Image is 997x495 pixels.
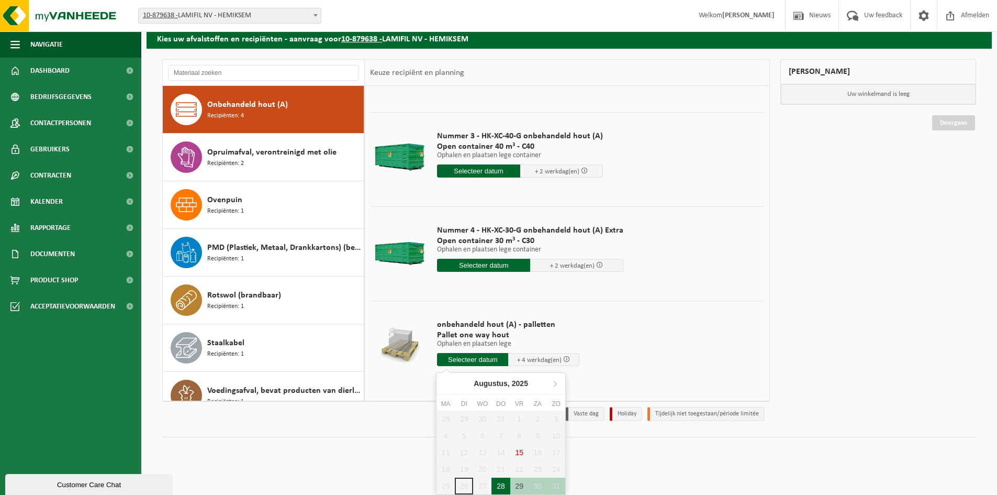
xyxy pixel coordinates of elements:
span: Dashboard [30,58,70,84]
div: vr [510,399,529,409]
input: Selecteer datum [437,259,530,272]
button: Onbehandeld hout (A) Recipiënten: 4 [163,86,364,134]
span: Pallet one way hout [437,330,579,340]
span: Recipiënten: 4 [207,111,244,121]
span: + 2 werkdag(en) [550,262,595,269]
iframe: chat widget [5,472,175,495]
span: 10-879638 - LAMIFIL NV - HEMIKSEM [138,8,321,24]
li: Tijdelijk niet toegestaan/période limitée [647,407,765,421]
tcxspan: Call 10-879638 - via 3CX [143,12,178,19]
span: Navigatie [30,31,63,58]
span: Product Shop [30,267,78,293]
span: + 4 werkdag(en) [517,357,562,364]
p: Ophalen en plaatsen lege [437,340,579,348]
button: PMD (Plastiek, Metaal, Drankkartons) (bedrijven) Recipiënten: 1 [163,229,364,277]
button: Voedingsafval, bevat producten van dierlijke oorsprong, onverpakt, categorie 3 Recipiënten: 1 [163,372,364,419]
div: di [455,399,473,409]
span: Nummer 3 - HK-XC-40-G onbehandeld hout (A) [437,131,603,141]
button: Opruimafval, verontreinigd met olie Recipiënten: 2 [163,134,364,181]
span: Recipiënten: 1 [207,397,244,407]
button: Rotswol (brandbaar) Recipiënten: 1 [163,277,364,324]
p: Uw winkelmand is leeg [781,84,976,104]
div: do [491,399,510,409]
a: Doorgaan [932,115,975,130]
strong: [PERSON_NAME] [722,12,775,19]
span: onbehandeld hout (A) - palletten [437,320,579,330]
div: Augustus, [469,375,532,392]
input: Selecteer datum [437,353,508,366]
span: Rapportage [30,215,71,241]
div: 29 [510,478,529,494]
span: Rotswol (brandbaar) [207,289,281,302]
li: Vaste dag [566,407,604,421]
tcxspan: Call 10-879638 - via 3CX [341,35,382,43]
h2: Kies uw afvalstoffen en recipiënten - aanvraag voor LAMIFIL NV - HEMIKSEM [147,28,992,48]
span: 10-879638 - LAMIFIL NV - HEMIKSEM [139,8,321,23]
span: Recipiënten: 1 [207,206,244,216]
span: Recipiënten: 1 [207,349,244,359]
span: Gebruikers [30,136,70,162]
span: Contracten [30,162,71,189]
p: Ophalen en plaatsen lege container [437,152,603,159]
span: Voedingsafval, bevat producten van dierlijke oorsprong, onverpakt, categorie 3 [207,384,361,397]
div: Keuze recipiënt en planning [365,60,469,86]
input: Selecteer datum [437,164,520,178]
input: Materiaal zoeken [168,65,359,81]
div: 28 [491,478,510,494]
span: Ovenpuin [207,194,242,206]
div: zo [547,399,565,409]
span: Acceptatievoorwaarden [30,293,115,320]
div: [PERSON_NAME] [780,59,976,84]
span: Recipiënten: 2 [207,159,244,169]
span: Recipiënten: 1 [207,302,244,312]
span: Open container 40 m³ - C40 [437,141,603,152]
i: 2025 [512,380,528,387]
span: Nummer 4 - HK-XC-30-G onbehandeld hout (A) Extra [437,225,623,236]
div: za [529,399,547,409]
span: Contactpersonen [30,110,91,136]
button: Staalkabel Recipiënten: 1 [163,324,364,372]
span: Recipiënten: 1 [207,254,244,264]
li: Holiday [610,407,642,421]
span: Onbehandeld hout (A) [207,98,288,111]
span: Opruimafval, verontreinigd met olie [207,146,337,159]
button: Ovenpuin Recipiënten: 1 [163,181,364,229]
span: Bedrijfsgegevens [30,84,92,110]
span: Kalender [30,189,63,215]
p: Ophalen en plaatsen lege container [437,246,623,254]
span: Documenten [30,241,75,267]
span: Open container 30 m³ - C30 [437,236,623,246]
span: PMD (Plastiek, Metaal, Drankkartons) (bedrijven) [207,241,361,254]
div: ma [436,399,455,409]
span: Staalkabel [207,337,244,349]
div: wo [473,399,491,409]
span: + 2 werkdag(en) [535,168,579,175]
